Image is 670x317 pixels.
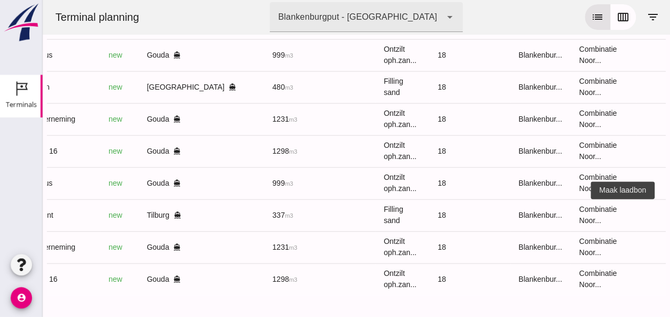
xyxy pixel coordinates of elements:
[528,71,594,103] td: Combinatie Noor...
[58,135,96,167] td: new
[131,51,138,59] i: directions_boat
[333,103,386,135] td: Ontzilt oph.zan...
[528,199,594,231] td: Combinatie Noor...
[58,71,96,103] td: new
[333,39,386,71] td: Ontzilt oph.zan...
[131,211,139,219] i: directions_boat
[528,263,594,295] td: Combinatie Noor...
[104,146,193,157] div: Gouda
[333,71,386,103] td: Filling sand
[58,103,96,135] td: new
[604,11,617,23] i: filter_list
[467,263,528,295] td: Blankenbur...
[131,147,138,155] i: directions_boat
[467,231,528,263] td: Blankenbur...
[574,11,587,23] i: calendar_view_week
[131,115,138,123] i: directions_boat
[221,167,280,199] td: 999
[333,167,386,199] td: Ontzilt oph.zan...
[2,3,41,42] img: logo-small.a267ee39.svg
[186,83,193,91] i: directions_boat
[386,231,467,263] td: 18
[467,199,528,231] td: Blankenbur...
[386,263,467,295] td: 18
[401,11,414,23] i: arrow_drop_down
[528,231,594,263] td: Combinatie Noor...
[221,103,280,135] td: 1231
[386,135,467,167] td: 18
[131,179,138,187] i: directions_boat
[467,39,528,71] td: Blankenbur...
[467,167,528,199] td: Blankenbur...
[386,199,467,231] td: 18
[104,114,193,125] div: Gouda
[4,10,105,25] div: Terminal planning
[333,231,386,263] td: Ontzilt oph.zan...
[104,82,193,93] div: [GEOGRAPHIC_DATA]
[246,276,255,283] small: m3
[221,263,280,295] td: 1298
[528,135,594,167] td: Combinatie Noor...
[528,167,594,199] td: Combinatie Noor...
[236,11,394,23] div: Blankenburgput - [GEOGRAPHIC_DATA]
[333,263,386,295] td: Ontzilt oph.zan...
[467,103,528,135] td: Blankenbur...
[11,287,32,308] i: account_circle
[58,39,96,71] td: new
[333,199,386,231] td: Filling sand
[386,167,467,199] td: 18
[58,263,96,295] td: new
[131,243,138,251] i: directions_boat
[58,167,96,199] td: new
[242,212,251,219] small: m3
[548,11,561,23] i: list
[467,135,528,167] td: Blankenbur...
[221,199,280,231] td: 337
[242,84,251,91] small: m3
[131,275,138,283] i: directions_boat
[58,199,96,231] td: new
[6,101,37,108] div: Terminals
[104,242,193,253] div: Gouda
[104,274,193,285] div: Gouda
[104,178,193,189] div: Gouda
[104,50,193,61] div: Gouda
[221,231,280,263] td: 1231
[242,180,251,187] small: m3
[528,103,594,135] td: Combinatie Noor...
[221,39,280,71] td: 999
[246,116,255,123] small: m3
[528,39,594,71] td: Combinatie Noor...
[467,71,528,103] td: Blankenbur...
[386,103,467,135] td: 18
[221,71,280,103] td: 480
[246,244,255,251] small: m3
[58,231,96,263] td: new
[246,148,255,155] small: m3
[333,135,386,167] td: Ontzilt oph.zan...
[104,210,193,221] div: Tilburg
[386,71,467,103] td: 18
[242,52,251,59] small: m3
[221,135,280,167] td: 1298
[386,39,467,71] td: 18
